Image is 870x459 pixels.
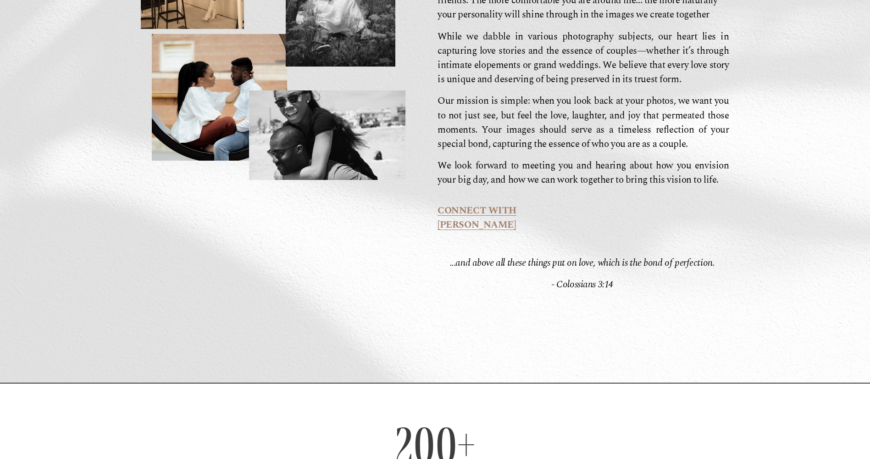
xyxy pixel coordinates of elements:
a: CONNECT WITH [PERSON_NAME] [438,203,516,232]
p: Our mission is simple: when you look back at your photos, we want you to not just see, but feel t... [438,94,729,151]
p: While we dabble in various photography subjects, our heart lies in capturing love stories and the... [438,30,729,87]
em: - Colossians 3:14 [551,277,613,292]
em: ...and above all these things put on love, which is the bond of perfection. [450,256,715,270]
p: We look forward to meeting you and hearing about how you envision your big day, and how we can wo... [438,159,729,187]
